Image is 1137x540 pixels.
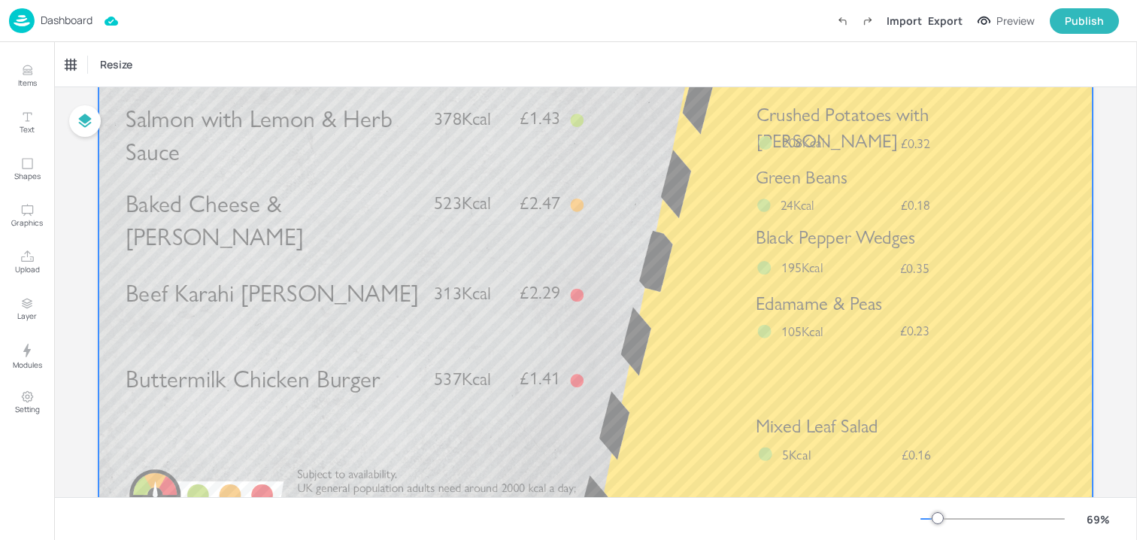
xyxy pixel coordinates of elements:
[829,8,855,34] label: Undo (Ctrl + Z)
[1050,8,1119,34] button: Publish
[126,189,304,251] span: Baked Cheese & [PERSON_NAME]
[781,323,823,339] span: 105Kcal
[887,13,922,29] div: Import
[902,448,931,462] span: £0.16
[781,197,814,213] span: 24Kcal
[520,194,560,212] span: £2.47
[1065,13,1104,29] div: Publish
[782,135,824,151] span: 208Kcal
[1080,511,1116,527] div: 69 %
[900,324,929,338] span: £0.23
[97,56,135,72] span: Resize
[520,369,560,387] span: £1.41
[434,108,491,129] span: 378Kcal
[756,226,915,249] span: Black Pepper Wedges
[41,15,92,26] p: Dashboard
[126,105,393,167] span: Salmon with Lemon & Herb Sauce
[901,199,929,212] span: £0.18
[434,368,491,390] span: 537Kcal
[901,136,930,150] span: £0.32
[520,109,560,127] span: £1.43
[928,13,963,29] div: Export
[855,8,881,34] label: Redo (Ctrl + Y)
[126,279,419,308] span: Beef Karahi [PERSON_NAME]
[434,193,491,214] span: 523Kcal
[781,259,823,276] span: 195Kcal
[520,284,560,302] span: £2.29
[900,261,929,275] span: £0.35
[126,365,381,394] span: Buttermilk Chicken Burger
[9,8,35,33] img: logo-86c26b7e.jpg
[756,293,882,315] span: Edamame & Peas
[969,10,1044,32] button: Preview
[756,415,878,438] span: Mixed Leaf Salad
[756,166,847,188] span: Green Beans
[996,13,1035,29] div: Preview
[756,104,929,152] span: Crushed Potatoes with [PERSON_NAME]
[782,447,811,463] span: 5Kcal
[434,282,491,304] span: 313Kcal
